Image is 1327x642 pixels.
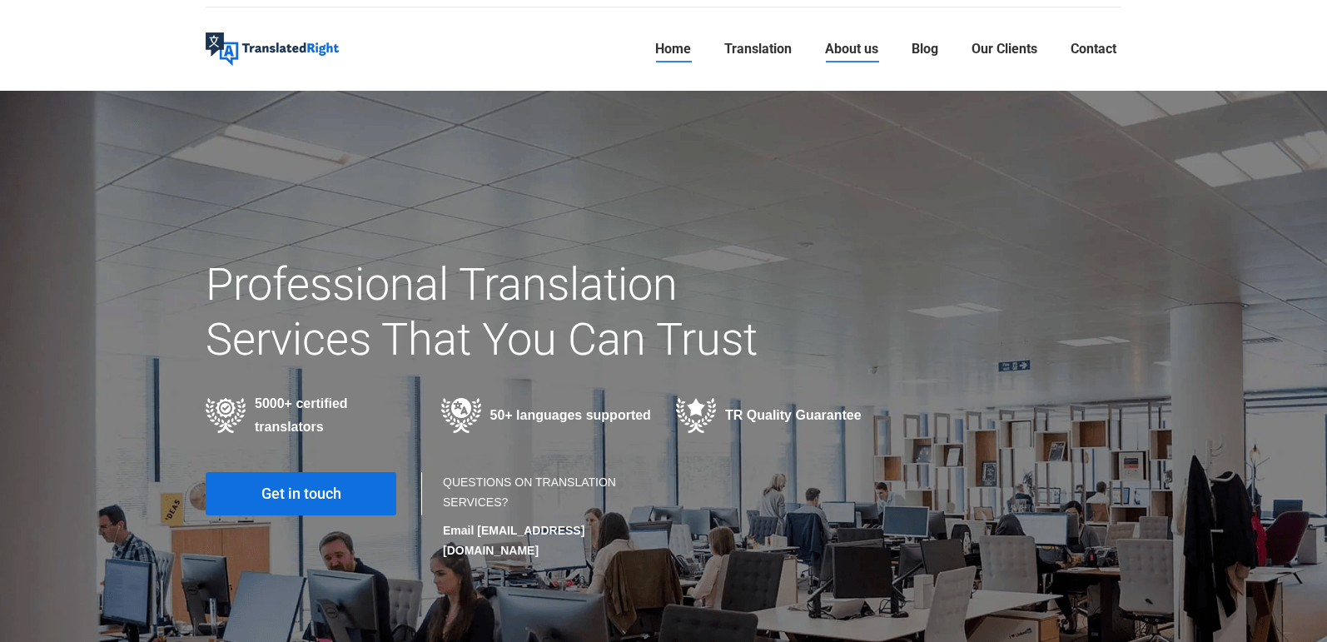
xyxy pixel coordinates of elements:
[912,41,938,57] span: Blog
[443,472,647,560] div: QUESTIONS ON TRANSLATION SERVICES?
[655,41,691,57] span: Home
[724,41,792,57] span: Translation
[719,22,797,76] a: Translation
[206,257,808,367] h1: Professional Translation Services That You Can Trust
[206,392,416,439] div: 5000+ certified translators
[907,22,943,76] a: Blog
[825,41,878,57] span: About us
[820,22,883,76] a: About us
[443,524,584,557] strong: Email [EMAIL_ADDRESS][DOMAIN_NAME]
[1066,22,1121,76] a: Contact
[650,22,696,76] a: Home
[206,472,396,515] a: Get in touch
[967,22,1042,76] a: Our Clients
[676,398,887,433] div: TR Quality Guarantee
[972,41,1037,57] span: Our Clients
[206,398,246,433] img: Professional Certified Translators providing translation services in various industries in 50+ la...
[1071,41,1116,57] span: Contact
[441,398,652,433] div: 50+ languages supported
[261,485,341,502] span: Get in touch
[206,32,339,66] img: Translated Right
